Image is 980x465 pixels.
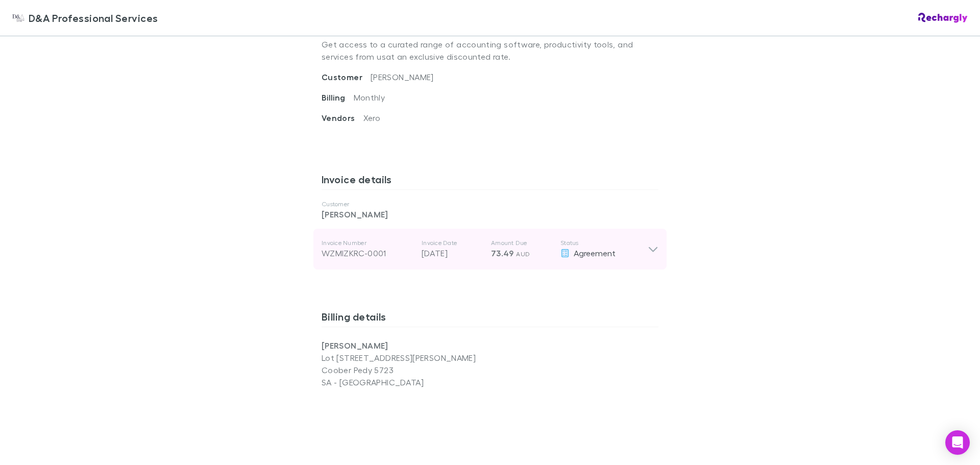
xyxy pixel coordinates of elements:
[29,10,158,26] span: D&A Professional Services
[322,364,490,376] p: Coober Pedy 5723
[918,13,968,23] img: Rechargly Logo
[354,92,385,102] span: Monthly
[322,339,490,352] p: [PERSON_NAME]
[491,248,514,258] span: 73.49
[516,250,530,258] span: AUD
[12,12,24,24] img: D&A Professional Services's Logo
[322,173,658,189] h3: Invoice details
[322,376,490,388] p: SA - [GEOGRAPHIC_DATA]
[322,72,371,82] span: Customer
[422,247,483,259] p: [DATE]
[560,239,648,247] p: Status
[371,72,434,82] span: [PERSON_NAME]
[363,113,380,123] span: Xero
[322,30,658,71] p: Get access to a curated range of accounting software, productivity tools, and services from us at...
[422,239,483,247] p: Invoice Date
[322,92,354,103] span: Billing
[322,200,658,208] p: Customer
[491,239,552,247] p: Amount Due
[574,248,616,258] span: Agreement
[322,113,363,123] span: Vendors
[945,430,970,455] div: Open Intercom Messenger
[322,208,658,221] p: [PERSON_NAME]
[322,310,658,327] h3: Billing details
[313,229,667,270] div: Invoice NumberWZMIZKRC-0001Invoice Date[DATE]Amount Due73.49 AUDStatusAgreement
[322,352,490,364] p: Lot [STREET_ADDRESS][PERSON_NAME]
[322,239,413,247] p: Invoice Number
[322,247,413,259] div: WZMIZKRC-0001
